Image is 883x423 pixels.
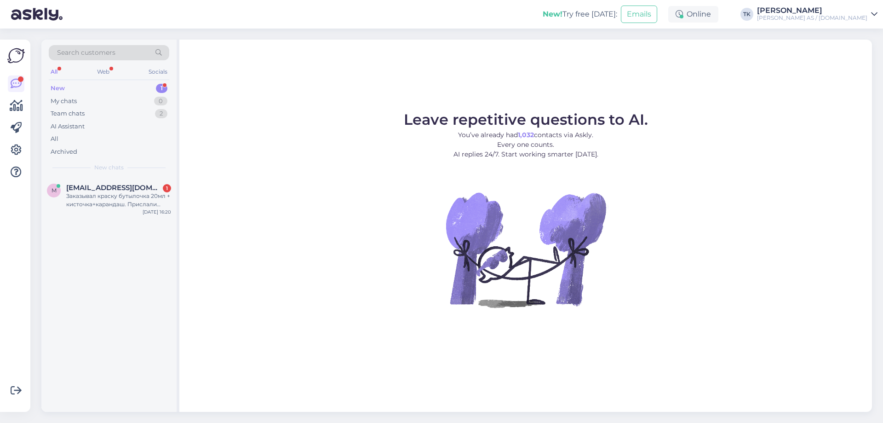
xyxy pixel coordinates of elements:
[52,187,57,194] span: m
[51,134,58,144] div: All
[404,110,648,128] span: Leave repetitive questions to AI.
[621,6,657,23] button: Emails
[155,109,167,118] div: 2
[95,66,111,78] div: Web
[543,9,617,20] div: Try free [DATE]:
[757,7,867,14] div: [PERSON_NAME]
[443,167,608,332] img: No Chat active
[49,66,59,78] div: All
[518,131,534,139] b: 1,032
[156,84,167,93] div: 1
[404,130,648,159] p: You’ve already had contacts via Askly. Every one counts. AI replies 24/7. Start working smarter [...
[51,122,85,131] div: AI Assistant
[147,66,169,78] div: Socials
[543,10,562,18] b: New!
[668,6,718,23] div: Online
[94,163,124,172] span: New chats
[51,97,77,106] div: My chats
[51,109,85,118] div: Team chats
[7,47,25,64] img: Askly Logo
[51,84,65,93] div: New
[51,147,77,156] div: Archived
[57,48,115,58] span: Search customers
[66,192,171,209] div: Заказывал краску бутылочка 20мл + кисточка+карандаш. Прислали бутылочку+кисточку
[66,184,162,192] span: massimmo814@gmail.com
[757,7,877,22] a: [PERSON_NAME][PERSON_NAME] AS / [DOMAIN_NAME]
[740,8,753,21] div: TK
[757,14,867,22] div: [PERSON_NAME] AS / [DOMAIN_NAME]
[154,97,167,106] div: 0
[163,184,171,192] div: 1
[143,209,171,215] div: [DATE] 16:20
